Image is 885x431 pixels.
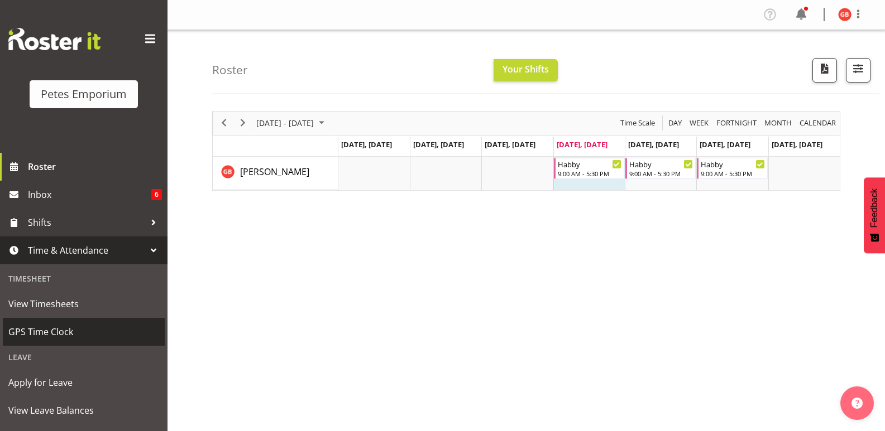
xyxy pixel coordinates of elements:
[413,139,464,149] span: [DATE], [DATE]
[697,158,767,179] div: Gillian Byford"s event - Habby Begin From Saturday, August 16, 2025 at 9:00:00 AM GMT+12:00 Ends ...
[763,116,793,130] span: Month
[700,139,750,149] span: [DATE], [DATE]
[28,186,151,203] span: Inbox
[338,157,840,190] table: Timeline Week of August 14, 2025
[851,398,863,409] img: help-xxl-2.png
[236,116,251,130] button: Next
[629,169,693,178] div: 9:00 AM - 5:30 PM
[3,267,165,290] div: Timesheet
[212,111,840,191] div: Timeline Week of August 14, 2025
[212,64,248,76] h4: Roster
[8,28,101,50] img: Rosterit website logo
[28,214,145,231] span: Shifts
[625,158,696,179] div: Gillian Byford"s event - Habby Begin From Friday, August 15, 2025 at 9:00:00 AM GMT+12:00 Ends At...
[846,58,870,83] button: Filter Shifts
[864,177,885,253] button: Feedback - Show survey
[240,166,309,178] span: [PERSON_NAME]
[715,116,759,130] button: Fortnight
[28,242,145,259] span: Time & Attendance
[252,112,331,135] div: August 11 - 17, 2025
[558,158,621,170] div: Habby
[838,8,851,21] img: gillian-byford11184.jpg
[688,116,711,130] button: Timeline Week
[558,169,621,178] div: 9:00 AM - 5:30 PM
[763,116,794,130] button: Timeline Month
[3,318,165,346] a: GPS Time Clock
[667,116,684,130] button: Timeline Day
[772,139,822,149] span: [DATE], [DATE]
[8,402,159,419] span: View Leave Balances
[869,188,879,227] span: Feedback
[151,189,162,200] span: 6
[715,116,758,130] span: Fortnight
[619,116,656,130] span: Time Scale
[557,139,607,149] span: [DATE], [DATE]
[214,112,233,135] div: previous period
[619,116,657,130] button: Time Scale
[554,158,624,179] div: Gillian Byford"s event - Habby Begin From Thursday, August 14, 2025 at 9:00:00 AM GMT+12:00 Ends ...
[8,374,159,391] span: Apply for Leave
[629,158,693,170] div: Habby
[8,296,159,312] span: View Timesheets
[240,165,309,178] a: [PERSON_NAME]
[667,116,683,130] span: Day
[41,86,127,103] div: Petes Emporium
[213,157,338,190] td: Gillian Byford resource
[3,396,165,424] a: View Leave Balances
[798,116,838,130] button: Month
[485,139,535,149] span: [DATE], [DATE]
[233,112,252,135] div: next period
[28,158,162,175] span: Roster
[3,290,165,318] a: View Timesheets
[255,116,329,130] button: August 2025
[3,346,165,369] div: Leave
[503,63,549,75] span: Your Shifts
[255,116,315,130] span: [DATE] - [DATE]
[701,169,764,178] div: 9:00 AM - 5:30 PM
[3,369,165,396] a: Apply for Leave
[494,59,558,81] button: Your Shifts
[628,139,679,149] span: [DATE], [DATE]
[812,58,837,83] button: Download a PDF of the roster according to the set date range.
[701,158,764,170] div: Habby
[688,116,710,130] span: Week
[217,116,232,130] button: Previous
[8,323,159,340] span: GPS Time Clock
[798,116,837,130] span: calendar
[341,139,392,149] span: [DATE], [DATE]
